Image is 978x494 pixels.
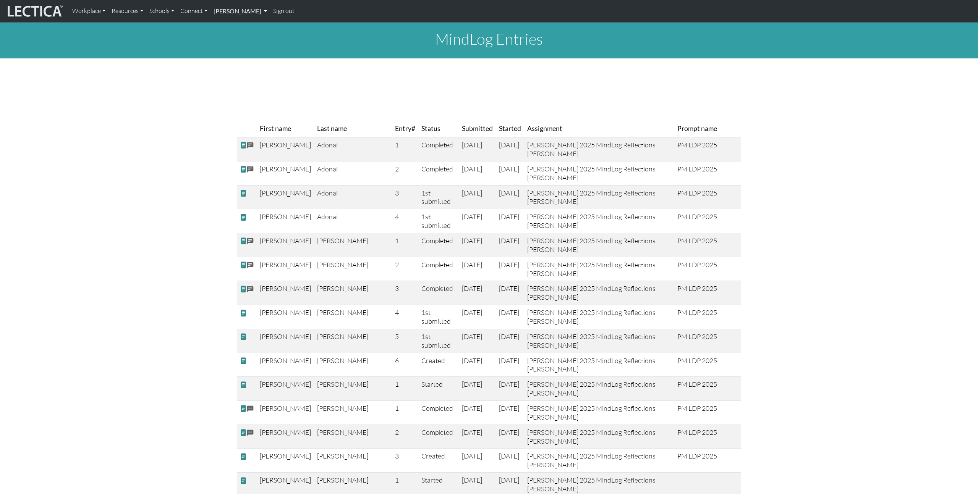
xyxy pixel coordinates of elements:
[257,257,314,281] td: [PERSON_NAME]
[524,257,675,281] td: [PERSON_NAME] 2025 MindLog Reflections [PERSON_NAME]
[496,120,524,137] th: Started
[257,185,314,209] td: [PERSON_NAME]
[459,257,496,281] td: [DATE]
[108,3,146,19] a: Resources
[459,377,496,401] td: [DATE]
[314,329,392,353] td: [PERSON_NAME]
[247,261,254,270] span: comments
[459,401,496,425] td: [DATE]
[240,189,247,197] span: view
[459,449,496,473] td: [DATE]
[674,120,741,137] th: Prompt name
[418,449,459,473] td: Created
[459,137,496,161] td: [DATE]
[257,120,314,137] th: First name
[257,281,314,305] td: [PERSON_NAME]
[240,357,247,365] span: view
[210,3,270,19] a: [PERSON_NAME]
[392,401,418,425] td: 1
[247,285,254,294] span: comments
[674,353,741,377] td: PM LDP 2025
[459,329,496,353] td: [DATE]
[496,161,524,185] td: [DATE]
[524,305,675,329] td: [PERSON_NAME] 2025 MindLog Reflections [PERSON_NAME]
[392,120,418,137] th: Entry#
[392,209,418,233] td: 4
[69,3,108,19] a: Workplace
[314,425,392,449] td: [PERSON_NAME]
[257,137,314,161] td: [PERSON_NAME]
[314,305,392,329] td: [PERSON_NAME]
[392,137,418,161] td: 1
[418,161,459,185] td: Completed
[257,209,314,233] td: [PERSON_NAME]
[146,3,177,19] a: Schools
[270,3,298,19] a: Sign out
[524,281,675,305] td: [PERSON_NAME] 2025 MindLog Reflections [PERSON_NAME]
[257,353,314,377] td: [PERSON_NAME]
[257,401,314,425] td: [PERSON_NAME]
[524,425,675,449] td: [PERSON_NAME] 2025 MindLog Reflections [PERSON_NAME]
[314,449,392,473] td: [PERSON_NAME]
[240,141,247,149] span: view
[418,281,459,305] td: Completed
[418,209,459,233] td: 1st submitted
[240,309,247,317] span: view
[524,329,675,353] td: [PERSON_NAME] 2025 MindLog Reflections [PERSON_NAME]
[240,213,247,221] span: view
[674,281,741,305] td: PM LDP 2025
[257,161,314,185] td: [PERSON_NAME]
[524,449,675,473] td: [PERSON_NAME] 2025 MindLog Reflections [PERSON_NAME]
[392,425,418,449] td: 2
[524,353,675,377] td: [PERSON_NAME] 2025 MindLog Reflections [PERSON_NAME]
[459,161,496,185] td: [DATE]
[418,353,459,377] td: Created
[240,381,247,389] span: view
[240,333,247,341] span: view
[674,329,741,353] td: PM LDP 2025
[314,120,392,137] th: Last name
[496,425,524,449] td: [DATE]
[496,209,524,233] td: [DATE]
[459,209,496,233] td: [DATE]
[524,377,675,401] td: [PERSON_NAME] 2025 MindLog Reflections [PERSON_NAME]
[496,401,524,425] td: [DATE]
[314,257,392,281] td: [PERSON_NAME]
[314,281,392,305] td: [PERSON_NAME]
[314,137,392,161] td: Adonai
[392,377,418,401] td: 1
[240,453,247,461] span: view
[392,233,418,257] td: 1
[674,161,741,185] td: PM LDP 2025
[674,401,741,425] td: PM LDP 2025
[496,281,524,305] td: [DATE]
[674,449,741,473] td: PM LDP 2025
[257,425,314,449] td: [PERSON_NAME]
[257,305,314,329] td: [PERSON_NAME]
[524,120,675,137] th: Assignment
[257,449,314,473] td: [PERSON_NAME]
[392,257,418,281] td: 2
[247,165,254,174] span: comments
[314,209,392,233] td: Adonai
[418,185,459,209] td: 1st submitted
[496,449,524,473] td: [DATE]
[247,429,254,437] span: comments
[418,377,459,401] td: Started
[459,305,496,329] td: [DATE]
[6,4,63,18] img: lecticalive
[418,257,459,281] td: Completed
[418,401,459,425] td: Completed
[418,120,459,137] th: Status
[674,425,741,449] td: PM LDP 2025
[674,185,741,209] td: PM LDP 2025
[240,476,247,484] span: view
[459,233,496,257] td: [DATE]
[392,161,418,185] td: 2
[524,137,675,161] td: [PERSON_NAME] 2025 MindLog Reflections [PERSON_NAME]
[496,137,524,161] td: [DATE]
[240,429,247,437] span: view
[674,209,741,233] td: PM LDP 2025
[459,281,496,305] td: [DATE]
[459,425,496,449] td: [DATE]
